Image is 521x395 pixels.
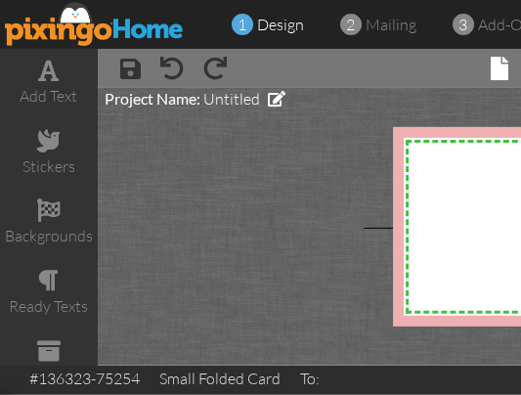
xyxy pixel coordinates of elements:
[105,89,200,108] span: Project Name:
[366,15,416,34] span: mailing
[20,366,150,392] td: #136323-75254
[203,89,260,109] span: Untitled
[150,366,290,392] td: Small Folded Card
[239,14,247,36] span: 1
[5,2,185,46] img: pixingo logo
[300,369,320,388] span: To:
[257,15,304,34] span: design
[347,14,356,36] span: 2
[459,14,468,36] span: 3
